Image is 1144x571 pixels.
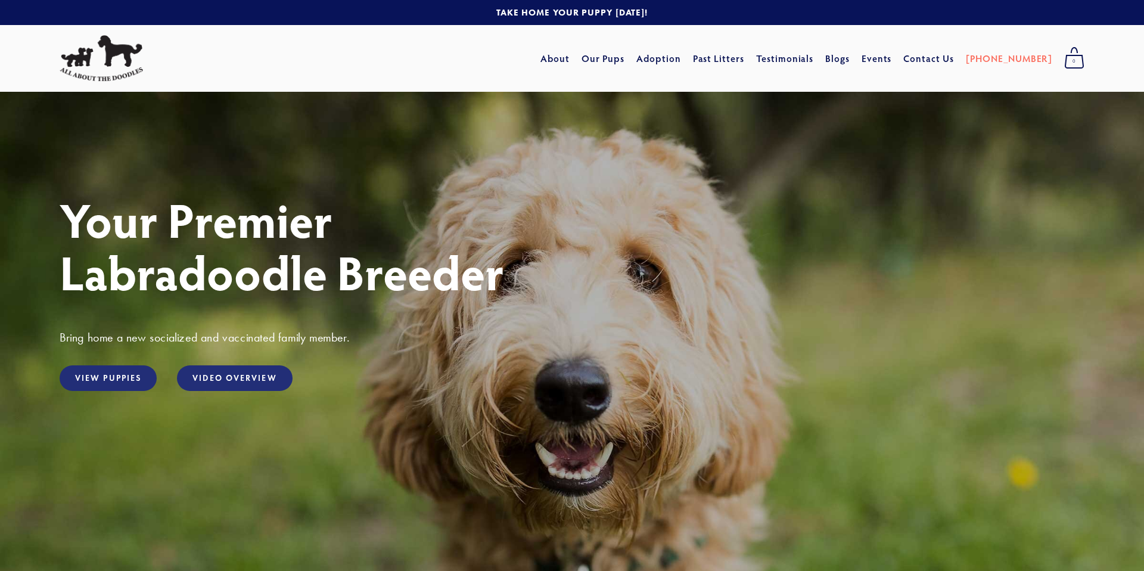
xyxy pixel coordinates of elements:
a: 0 items in cart [1058,44,1090,73]
img: All About The Doodles [60,35,143,82]
a: Past Litters [693,52,745,64]
a: [PHONE_NUMBER] [966,48,1052,69]
a: View Puppies [60,365,157,391]
a: Events [862,48,892,69]
span: 0 [1064,54,1084,69]
a: Adoption [636,48,681,69]
a: Contact Us [903,48,954,69]
a: Blogs [825,48,850,69]
h1: Your Premier Labradoodle Breeder [60,193,1084,298]
a: Video Overview [177,365,292,391]
a: Testimonials [756,48,814,69]
a: Our Pups [582,48,625,69]
a: About [540,48,570,69]
h3: Bring home a new socialized and vaccinated family member. [60,330,1084,345]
